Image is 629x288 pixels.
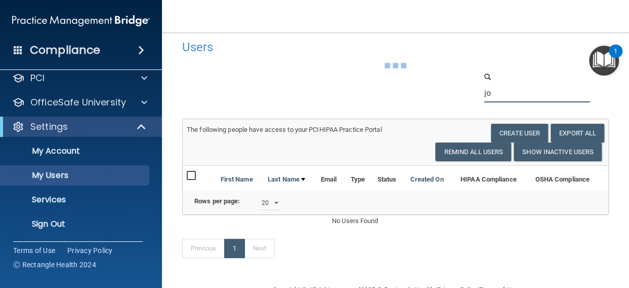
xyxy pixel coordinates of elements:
p: My Users [7,170,145,181]
button: Remind All Users [435,142,511,161]
a: OfficeSafe University [12,96,147,109]
h4: Users [182,41,425,54]
img: ajax-loader.4d491dd7.gif [385,63,406,68]
a: Created On [410,173,444,186]
p: Services [7,195,145,205]
h4: Compliance [30,43,100,57]
th: OSHA Compliance [526,166,599,190]
p: Settings [30,121,68,133]
a: Settings [12,121,147,133]
th: HIPAA Compliance [451,166,526,190]
p: OfficeSafe University [30,96,126,109]
th: Type [345,166,371,190]
span: The following people have access to your PCIHIPAA Practice Portal [187,126,382,133]
img: PMB logo [12,11,150,31]
button: Create User [491,124,548,142]
div: No Users Found [324,215,467,227]
a: PCI [12,72,147,84]
p: My Account [7,146,145,156]
a: First Name [221,173,253,186]
th: Email [317,166,345,190]
input: Search [484,84,590,102]
b: Rows per page: [194,197,240,205]
span: Ⓒ Rectangle Health 2024 [13,260,96,270]
a: Last Name [268,173,305,186]
p: PCI [30,72,45,84]
a: Next [244,239,275,258]
th: Status [371,166,403,190]
a: 1 [224,239,245,258]
a: Export All [551,124,604,142]
button: Open Resource Center, 1 new notification [589,46,619,76]
p: Sign Out [7,219,145,229]
a: Privacy Policy [67,245,113,256]
button: Show Inactive Users [514,142,602,161]
div: 1 [614,51,617,64]
a: Terms of Use [13,245,55,256]
a: Previous [182,239,225,258]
